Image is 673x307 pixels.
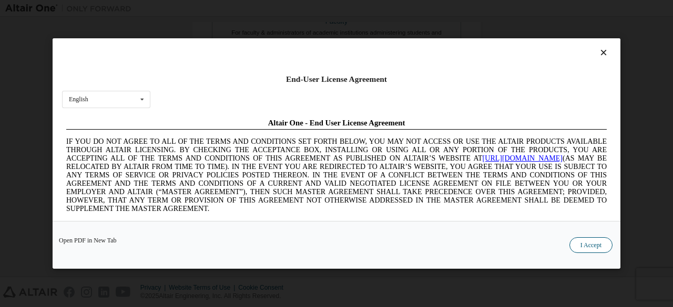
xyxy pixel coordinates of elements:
div: English [69,96,88,102]
button: I Accept [569,237,613,253]
a: [URL][DOMAIN_NAME] [421,40,501,48]
div: End-User License Agreement [62,74,611,84]
span: Lore Ipsumd Sit Ame Cons Adipisc Elitseddo (“Eiusmodte”) in utlabor Etdolo Magnaaliqua Eni. (“Adm... [4,107,545,182]
a: Open PDF in New Tab [59,237,117,244]
span: Altair One - End User License Agreement [206,4,343,13]
span: IF YOU DO NOT AGREE TO ALL OF THE TERMS AND CONDITIONS SET FORTH BELOW, YOU MAY NOT ACCESS OR USE... [4,23,545,98]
